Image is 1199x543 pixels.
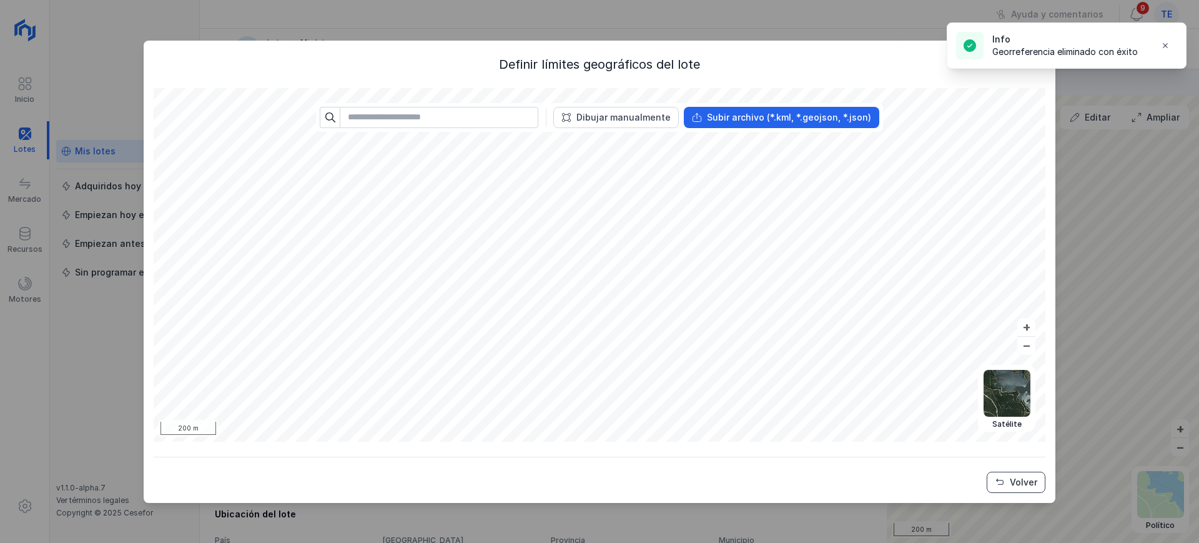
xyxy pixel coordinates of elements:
[576,111,671,124] div: Dibujar manualmente
[707,111,871,124] div: Subir archivo (*.kml, *.geojson, *.json)
[553,107,679,128] button: Dibujar manualmente
[984,370,1030,417] img: satellite.webp
[992,33,1138,46] div: Info
[154,56,1045,73] div: Definir límites geográficos del lote
[1017,337,1035,355] button: –
[1010,476,1037,489] div: Volver
[984,419,1030,429] div: Satélite
[684,107,879,128] button: Subir archivo (*.kml, *.geojson, *.json)
[1017,318,1035,336] button: +
[992,46,1138,58] div: Georreferencia eliminado con éxito
[987,472,1045,493] button: Volver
